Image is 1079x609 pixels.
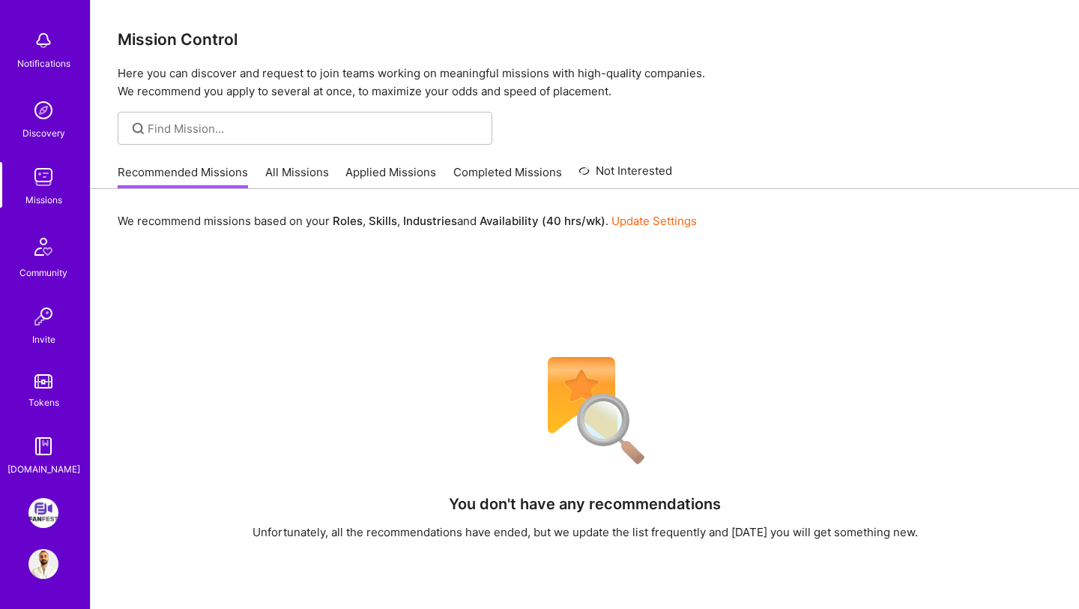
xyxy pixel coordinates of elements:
img: Community [25,229,61,265]
img: FanFest: Media Engagement Platform [28,498,58,528]
div: Missions [25,192,62,208]
b: Roles [333,214,363,228]
div: Unfortunately, all the recommendations have ended, but we update the list frequently and [DATE] y... [253,524,918,540]
div: Invite [32,331,55,347]
p: Here you can discover and request to join teams working on meaningful missions with high-quality ... [118,64,1052,100]
img: discovery [28,95,58,125]
img: guide book [28,431,58,461]
img: bell [28,25,58,55]
b: Availability (40 hrs/wk) [480,214,605,228]
img: Invite [28,301,58,331]
img: tokens [34,374,52,388]
div: Community [19,265,67,280]
img: teamwork [28,162,58,192]
div: Notifications [17,55,70,71]
a: Not Interested [578,162,672,189]
a: Completed Missions [453,164,562,189]
a: Applied Missions [345,164,436,189]
img: No Results [522,347,649,475]
b: Industries [403,214,457,228]
a: Recommended Missions [118,164,248,189]
i: icon SearchGrey [130,120,147,137]
img: User Avatar [28,549,58,579]
h3: Mission Control [118,30,1052,49]
b: Skills [369,214,397,228]
h4: You don't have any recommendations [449,495,721,513]
a: User Avatar [25,549,62,579]
input: Find Mission... [148,121,481,136]
div: Discovery [22,125,65,141]
div: [DOMAIN_NAME] [7,461,80,477]
div: Tokens [28,394,59,410]
p: We recommend missions based on your , , and . [118,213,697,229]
a: FanFest: Media Engagement Platform [25,498,62,528]
a: All Missions [265,164,329,189]
a: Update Settings [611,214,697,228]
